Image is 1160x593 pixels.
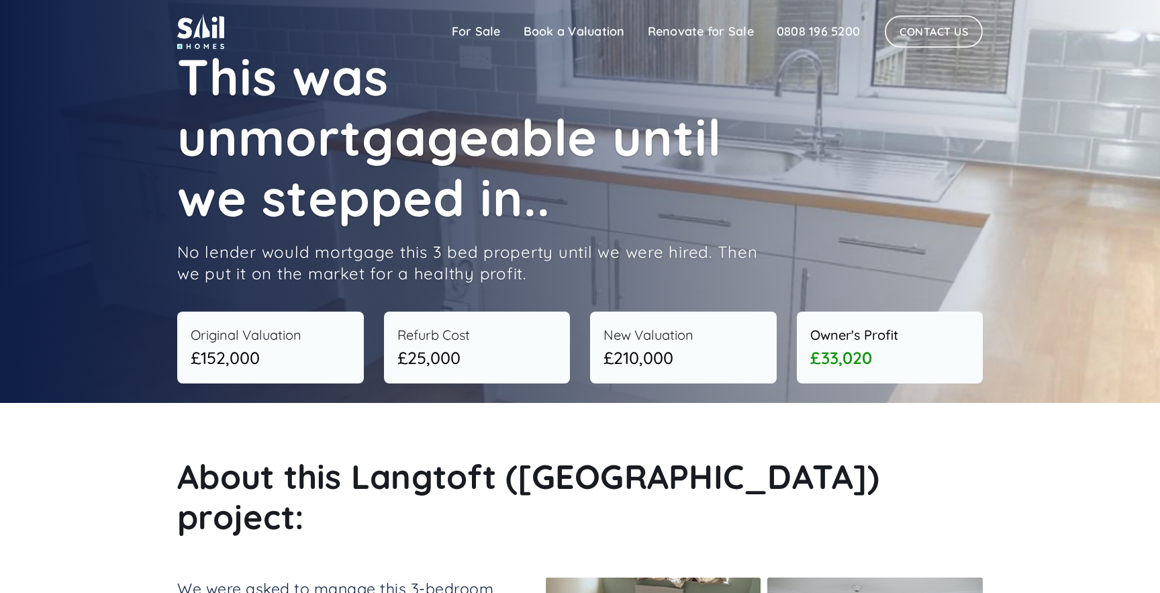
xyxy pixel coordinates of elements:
a: 0808 196 5200 [765,18,871,45]
div: £210,000 [603,345,763,371]
div: Refurb Cost [397,325,557,345]
a: Contact Us [885,15,983,48]
a: Renovate for Sale [636,18,765,45]
img: sail home logo [177,13,224,49]
div: Original Valuation [191,325,350,345]
a: Book a Valuation [512,18,636,45]
div: New Valuation [603,325,763,345]
a: For Sale [440,18,512,45]
p: No lender would mortgage this 3 bed property until we were hired. Then we put it on the market fo... [177,241,781,285]
h2: About this Langtoft ([GEOGRAPHIC_DATA]) project: [177,457,983,537]
div: £25,000 [397,345,557,371]
div: Owner's Profit [810,325,970,345]
div: £33,020 [810,345,970,371]
div: £152,000 [191,345,350,371]
h1: This was unmortgageable until we stepped in.. [177,46,781,228]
